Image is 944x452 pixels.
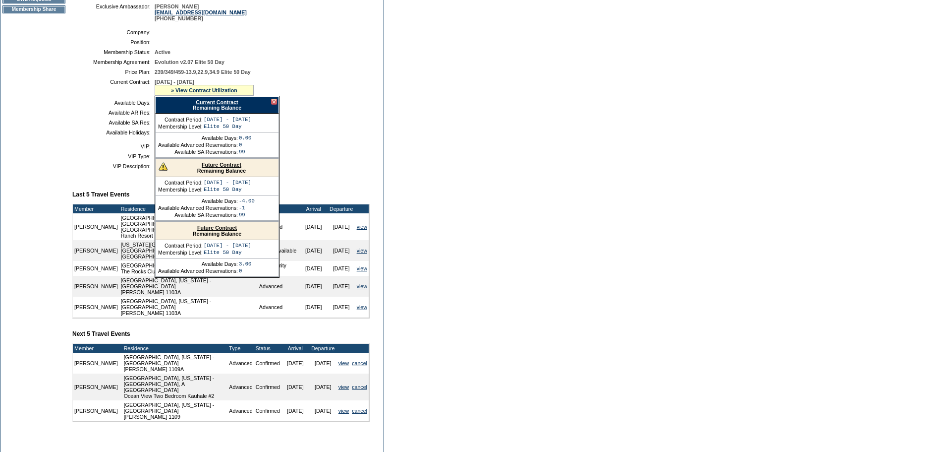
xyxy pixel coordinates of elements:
[119,297,258,318] td: [GEOGRAPHIC_DATA], [US_STATE] - [GEOGRAPHIC_DATA] [PERSON_NAME] 1103A
[309,353,337,374] td: [DATE]
[158,198,238,204] td: Available Days:
[357,265,367,271] a: view
[73,297,119,318] td: [PERSON_NAME]
[155,96,279,114] div: Remaining Balance
[119,276,258,297] td: [GEOGRAPHIC_DATA], [US_STATE] - [GEOGRAPHIC_DATA] [PERSON_NAME] 1103A
[76,79,151,96] td: Current Contract:
[158,117,203,123] td: Contract Period:
[328,276,355,297] td: [DATE]
[328,204,355,213] td: Departure
[357,304,367,310] a: view
[72,191,129,198] b: Last 5 Travel Events
[254,344,281,353] td: Status
[76,59,151,65] td: Membership Agreement:
[73,213,119,240] td: [PERSON_NAME]
[73,344,119,353] td: Member
[76,163,151,169] td: VIP Description:
[239,198,255,204] td: -4.00
[158,243,203,249] td: Contract Period:
[357,283,367,289] a: view
[254,400,281,421] td: Confirmed
[122,344,228,353] td: Residence
[239,261,252,267] td: 3.00
[76,100,151,106] td: Available Days:
[300,276,328,297] td: [DATE]
[158,135,238,141] td: Available Days:
[122,400,228,421] td: [GEOGRAPHIC_DATA], [US_STATE] - [GEOGRAPHIC_DATA] [PERSON_NAME] 1109
[156,222,278,240] div: Remaining Balance
[338,384,349,390] a: view
[76,120,151,126] td: Available SA Res:
[155,3,247,21] span: [PERSON_NAME] [PHONE_NUMBER]
[73,204,119,213] td: Member
[158,268,238,274] td: Available Advanced Reservations:
[76,29,151,35] td: Company:
[73,261,119,276] td: [PERSON_NAME]
[204,180,251,186] td: [DATE] - [DATE]
[76,69,151,75] td: Price Plan:
[158,124,203,129] td: Membership Level:
[204,243,251,249] td: [DATE] - [DATE]
[76,143,151,149] td: VIP:
[158,149,238,155] td: Available SA Reservations:
[227,374,254,400] td: Advanced
[300,213,328,240] td: [DATE]
[258,297,300,318] td: Advanced
[281,374,309,400] td: [DATE]
[158,212,238,218] td: Available SA Reservations:
[72,330,130,337] b: Next 5 Travel Events
[76,39,151,45] td: Position:
[239,268,252,274] td: 0
[171,87,237,93] a: » View Contract Utilization
[281,353,309,374] td: [DATE]
[239,135,252,141] td: 0.00
[239,149,252,155] td: 99
[76,129,151,135] td: Available Holidays:
[204,124,251,129] td: Elite 50 Day
[357,248,367,254] a: view
[122,353,228,374] td: [GEOGRAPHIC_DATA], [US_STATE] - [GEOGRAPHIC_DATA] [PERSON_NAME] 1109A
[227,353,254,374] td: Advanced
[300,261,328,276] td: [DATE]
[73,276,119,297] td: [PERSON_NAME]
[281,400,309,421] td: [DATE]
[352,360,367,366] a: cancel
[300,204,328,213] td: Arrival
[119,261,258,276] td: [GEOGRAPHIC_DATA], [US_STATE] - The Rocks Club The Rocks Club 118 [PERSON_NAME]
[122,374,228,400] td: [GEOGRAPHIC_DATA], [US_STATE] - [GEOGRAPHIC_DATA], A [GEOGRAPHIC_DATA] Ocean View Two Bedroom Kau...
[158,250,203,256] td: Membership Level:
[338,408,349,414] a: view
[76,3,151,21] td: Exclusive Ambassador:
[239,142,252,148] td: 0
[309,400,337,421] td: [DATE]
[158,187,203,193] td: Membership Level:
[155,49,170,55] span: Active
[197,225,237,231] a: Future Contract
[155,79,194,85] span: [DATE] - [DATE]
[352,384,367,390] a: cancel
[155,9,247,15] a: [EMAIL_ADDRESS][DOMAIN_NAME]
[73,240,119,261] td: [PERSON_NAME]
[73,400,119,421] td: [PERSON_NAME]
[155,59,224,65] span: Evolution v2.07 Elite 50 Day
[155,69,251,75] span: 239/349/459-13.9,22.9,34.9 Elite 50 Day
[328,213,355,240] td: [DATE]
[338,360,349,366] a: view
[227,344,254,353] td: Type
[73,374,119,400] td: [PERSON_NAME]
[158,205,238,211] td: Available Advanced Reservations:
[2,5,65,13] td: Membership Share
[156,159,278,177] div: Remaining Balance
[204,187,251,193] td: Elite 50 Day
[76,153,151,159] td: VIP Type:
[227,400,254,421] td: Advanced
[281,344,309,353] td: Arrival
[309,374,337,400] td: [DATE]
[158,261,238,267] td: Available Days:
[119,213,258,240] td: [GEOGRAPHIC_DATA] - [GEOGRAPHIC_DATA], [GEOGRAPHIC_DATA] [GEOGRAPHIC_DATA], [GEOGRAPHIC_DATA]: A ...
[328,240,355,261] td: [DATE]
[158,142,238,148] td: Available Advanced Reservations:
[204,117,251,123] td: [DATE] - [DATE]
[158,180,203,186] td: Contract Period:
[328,297,355,318] td: [DATE]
